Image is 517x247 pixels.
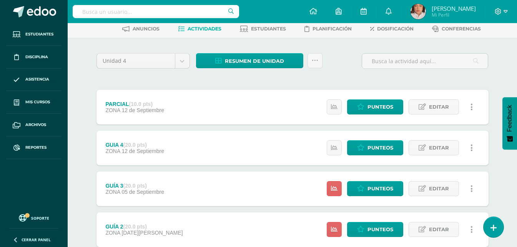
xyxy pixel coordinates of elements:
a: Punteos [347,222,403,237]
div: GUIA 4 [105,142,164,148]
span: Mi Perfil [432,12,476,18]
div: GUÍA 3 [105,183,164,189]
span: Estudiantes [251,26,286,32]
span: Anuncios [133,26,160,32]
span: Soporte [31,215,49,221]
a: Reportes [6,136,62,159]
span: ZONA [105,107,120,113]
a: Asistencia [6,69,62,91]
span: Punteos [367,222,393,237]
a: Estudiantes [240,23,286,35]
strong: (10.0 pts) [129,101,153,107]
span: Dosificación [377,26,414,32]
span: Editar [429,100,449,114]
input: Busca la actividad aquí... [362,54,488,69]
span: Unidad 4 [103,54,169,68]
a: Estudiantes [6,23,62,46]
a: Mis cursos [6,91,62,114]
span: ZONA [105,230,120,236]
span: Asistencia [25,76,49,82]
input: Busca un usuario... [73,5,239,18]
a: Anuncios [122,23,160,35]
span: Actividades [188,26,221,32]
span: Editar [429,141,449,155]
a: Archivos [6,114,62,136]
span: 12 de Septiembre [121,148,164,154]
a: Punteos [347,140,403,155]
span: 12 de Septiembre [121,107,164,113]
span: Editar [429,181,449,196]
a: Dosificación [370,23,414,35]
a: Planificación [304,23,352,35]
strong: (20.0 pts) [123,142,147,148]
span: [PERSON_NAME] [432,5,476,12]
span: Mis cursos [25,99,50,105]
span: Punteos [367,141,393,155]
strong: (20.0 pts) [123,183,147,189]
span: Feedback [506,105,513,132]
span: Disciplina [25,54,48,60]
div: PARCIAL [105,101,164,107]
a: Actividades [178,23,221,35]
span: Conferencias [442,26,481,32]
a: Unidad 4 [97,54,190,68]
span: Punteos [367,181,393,196]
a: Punteos [347,181,403,196]
div: GUÍA 2 [105,223,183,230]
span: Cerrar panel [22,237,51,242]
span: Editar [429,222,449,237]
img: cb9b46a7d0ec1fd89619bc2c7c27efb6.png [411,4,426,19]
span: ZONA [105,189,120,195]
span: Archivos [25,122,46,128]
span: Resumen de unidad [225,54,284,68]
a: Resumen de unidad [196,53,303,68]
a: Conferencias [432,23,481,35]
a: Punteos [347,99,403,114]
span: [DATE][PERSON_NAME] [121,230,183,236]
a: Disciplina [6,46,62,69]
strong: (20.0 pts) [123,223,147,230]
span: 05 de Septiembre [121,189,164,195]
span: Reportes [25,145,47,151]
a: Soporte [9,212,58,223]
span: Estudiantes [25,31,53,37]
span: ZONA [105,148,120,154]
span: Planificación [313,26,352,32]
span: Punteos [367,100,393,114]
button: Feedback - Mostrar encuesta [502,97,517,150]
